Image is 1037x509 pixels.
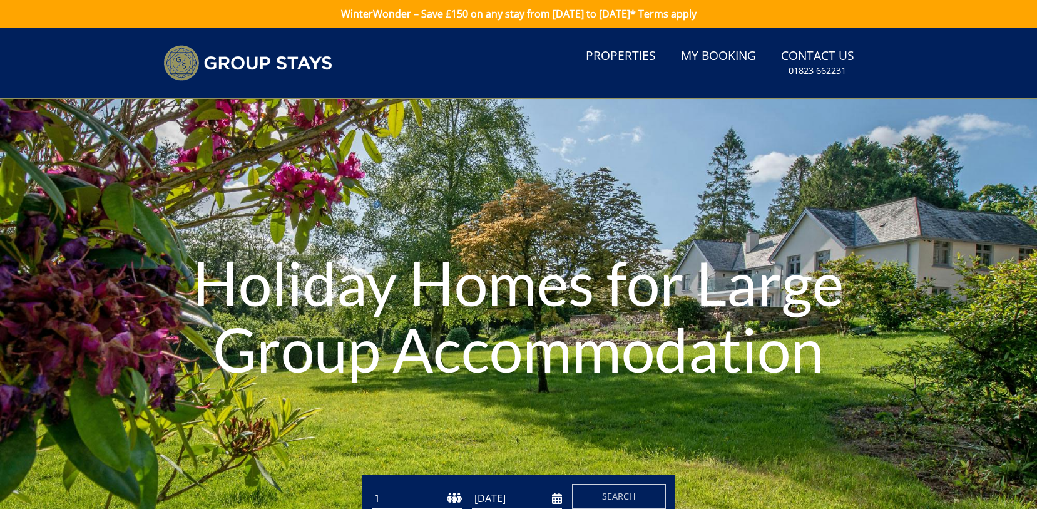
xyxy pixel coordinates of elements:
h1: Holiday Homes for Large Group Accommodation [156,225,882,407]
a: Properties [581,43,661,71]
small: 01823 662231 [789,64,846,77]
input: Arrival Date [472,488,562,509]
a: Contact Us01823 662231 [776,43,859,83]
span: Search [602,490,636,502]
button: Search [572,484,666,509]
img: Group Stays [163,45,332,81]
a: My Booking [676,43,761,71]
